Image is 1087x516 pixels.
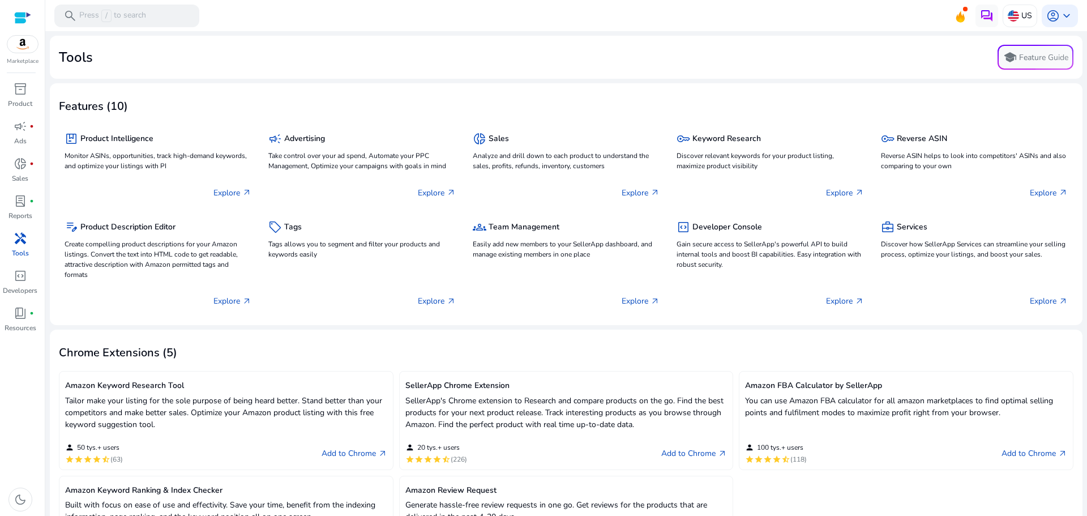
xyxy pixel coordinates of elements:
mat-icon: person [65,443,74,452]
span: donut_small [14,157,27,170]
mat-icon: star_half [442,455,451,464]
mat-icon: star [414,455,423,464]
h5: SellerApp Chrome Extension [405,381,727,391]
h5: Team Management [489,223,559,232]
span: arrow_outward [242,188,251,197]
p: Product [8,99,32,109]
p: Discover how SellerApp Services can streamline your selling process, optimize your listings, and ... [881,239,1068,259]
span: key [881,132,895,146]
p: Explore [1030,187,1068,199]
mat-icon: star [754,455,763,464]
span: handyman [14,232,27,245]
span: arrow_outward [242,297,251,306]
span: (226) [451,455,467,464]
p: Explore [213,187,251,199]
span: dark_mode [14,493,27,506]
p: Explore [418,187,456,199]
img: amazon.svg [7,36,38,53]
p: Reverse ASIN helps to look into competitors' ASINs and also comparing to your own [881,151,1068,171]
span: fiber_manual_record [29,124,34,129]
p: US [1021,6,1032,25]
p: Explore [622,295,660,307]
span: edit_note [65,220,78,234]
span: campaign [268,132,282,146]
p: Explore [418,295,456,307]
span: fiber_manual_record [29,199,34,203]
mat-icon: star [74,455,83,464]
span: business_center [881,220,895,234]
p: SellerApp's Chrome extension to Research and compare products on the go. Find the best products f... [405,395,727,430]
p: Resources [5,323,36,333]
span: / [101,10,112,22]
h2: Tools [59,49,93,66]
button: schoolFeature Guide [998,45,1073,70]
span: 20 tys.+ users [417,443,460,452]
h5: Keyword Research [692,134,761,144]
p: Explore [1030,295,1068,307]
span: fiber_manual_record [29,311,34,315]
span: (118) [790,455,807,464]
mat-icon: star [433,455,442,464]
span: arrow_outward [378,449,387,458]
h5: Amazon Review Request [405,486,727,496]
span: arrow_outward [651,188,660,197]
span: arrow_outward [651,297,660,306]
p: Take control over your ad spend, Automate your PPC Management, Optimize your campaigns with goals... [268,151,455,171]
mat-icon: star [405,455,414,464]
span: code_blocks [677,220,690,234]
span: 50 tys.+ users [77,443,119,452]
span: key [677,132,690,146]
span: code_blocks [14,269,27,283]
mat-icon: person [745,443,754,452]
p: Monitor ASINs, opportunities, track high-demand keywords, and optimize your listings with PI [65,151,251,171]
span: arrow_outward [1059,297,1068,306]
p: Explore [622,187,660,199]
span: school [1003,50,1017,64]
p: Create compelling product descriptions for your Amazon listings. Convert the text into HTML code ... [65,239,251,280]
p: Tools [12,248,29,258]
span: keyboard_arrow_down [1060,9,1073,23]
p: You can use Amazon FBA calculator for all amazon marketplaces to find optimal selling points and ... [745,395,1067,419]
mat-icon: star_half [101,455,110,464]
mat-icon: star [65,455,74,464]
h5: Reverse ASIN [897,134,947,144]
h5: Advertising [284,134,325,144]
mat-icon: star_half [781,455,790,464]
p: Tags allows you to segment and filter your products and keywords easily [268,239,455,259]
span: package [65,132,78,146]
span: arrow_outward [718,449,727,458]
mat-icon: star [745,455,754,464]
p: Explore [826,187,864,199]
p: Explore [213,295,251,307]
p: Sales [12,173,28,184]
span: inventory_2 [14,82,27,96]
span: fiber_manual_record [29,161,34,166]
span: arrow_outward [855,297,864,306]
img: us.svg [1008,10,1019,22]
p: Ads [14,136,27,146]
span: arrow_outward [1059,188,1068,197]
span: campaign [14,120,27,133]
span: donut_small [473,132,486,146]
span: arrow_outward [447,297,456,306]
p: Tailor make your listing for the sole purpose of being heard better. Stand better than your compe... [65,395,387,430]
span: search [63,9,77,23]
h5: Services [897,223,927,232]
span: account_circle [1046,9,1060,23]
p: Developers [3,285,37,296]
mat-icon: star [772,455,781,464]
mat-icon: star [763,455,772,464]
mat-icon: star [83,455,92,464]
h5: Developer Console [692,223,762,232]
h5: Amazon Keyword Ranking & Index Checker [65,486,387,496]
h3: Features (10) [59,100,128,113]
span: arrow_outward [447,188,456,197]
h3: Chrome Extensions (5) [59,346,177,360]
mat-icon: person [405,443,414,452]
h5: Tags [284,223,302,232]
p: Press to search [79,10,146,22]
h5: Amazon Keyword Research Tool [65,381,387,391]
a: Add to Chromearrow_outward [1002,447,1067,460]
h5: Product Description Editor [80,223,176,232]
mat-icon: star [423,455,433,464]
